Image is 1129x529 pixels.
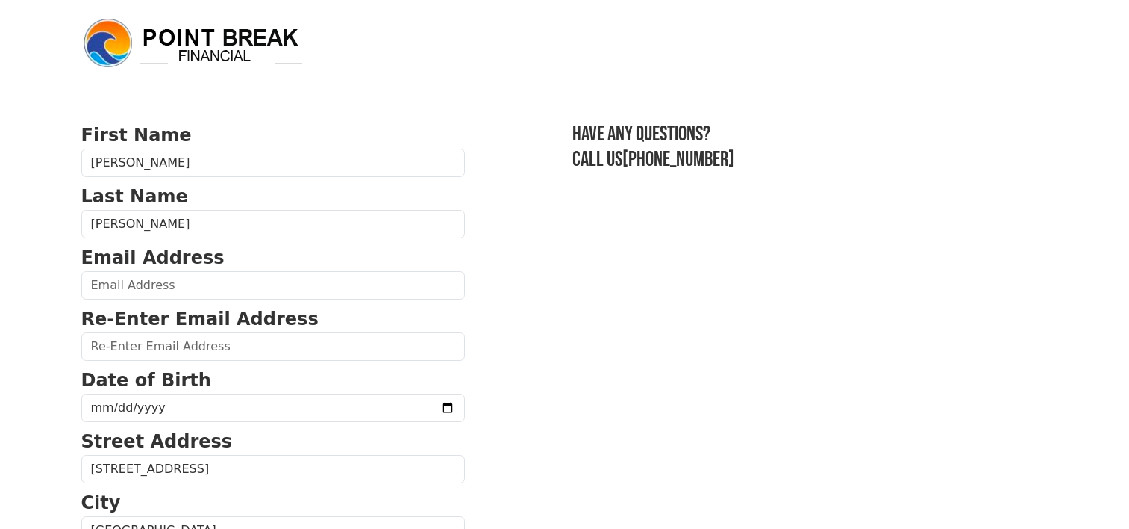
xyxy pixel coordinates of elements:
input: Street Address [81,455,465,483]
img: logo.png [81,16,305,70]
input: Email Address [81,271,465,300]
strong: Date of Birth [81,370,211,391]
h3: Call us [572,147,1048,173]
strong: Re-Enter Email Address [81,309,319,330]
h3: Have any questions? [572,122,1048,147]
input: First Name [81,149,465,177]
strong: Last Name [81,186,188,207]
a: [PHONE_NUMBER] [622,147,734,172]
strong: First Name [81,125,192,146]
input: Last Name [81,210,465,238]
input: Re-Enter Email Address [81,332,465,361]
strong: City [81,492,121,513]
strong: Street Address [81,431,233,452]
strong: Email Address [81,247,225,268]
